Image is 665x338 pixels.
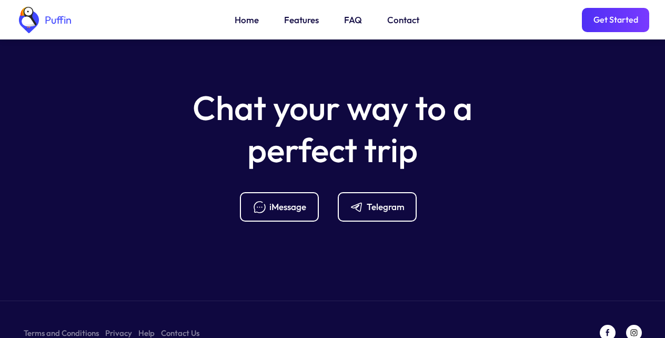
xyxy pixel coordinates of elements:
[582,8,649,32] a: Get Started
[16,7,72,33] a: home
[344,13,362,27] a: FAQ
[284,13,319,27] a: Features
[175,87,490,171] h5: Chat your way to a perfect trip
[240,192,327,222] a: iMessage
[338,192,425,222] a: Telegram
[235,13,259,27] a: Home
[367,201,405,213] div: Telegram
[269,201,306,213] div: iMessage
[42,15,72,25] div: Puffin
[387,13,419,27] a: Contact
